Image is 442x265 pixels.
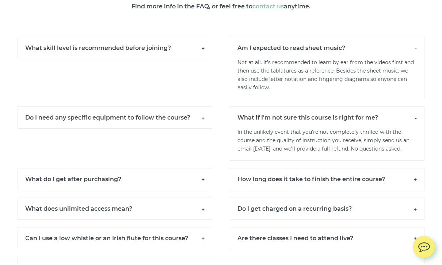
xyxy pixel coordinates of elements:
p: Not at all. It’s recommended to learn by ear from the videos first and then use the tablatures as... [230,58,424,99]
h6: Do I get charged on a recurring basis? [230,198,424,220]
h6: What do I get after purchasing? [18,168,212,190]
h6: Am I expected to read sheet music? [230,37,424,59]
strong: Find more info in the FAQ, or feel free to anytime. [132,3,310,10]
h6: Can I use a low whistle or an Irish flute for this course? [18,227,212,249]
h6: Are there classes I need to attend live? [230,227,424,249]
img: chat.svg [413,236,435,254]
h6: What skill level is recommended before joining? [18,37,212,59]
p: In the unlikely event that you’re not completely thrilled with the course and the quality of inst... [230,128,424,160]
h6: What if I’m not sure this course is right for me? [230,106,424,128]
h6: How long does it take to finish the entire course? [230,168,424,190]
h6: Do I need any specific equipment to follow the course? [18,106,212,129]
a: contact us [252,3,284,10]
h6: What does unlimited access mean? [18,198,212,220]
